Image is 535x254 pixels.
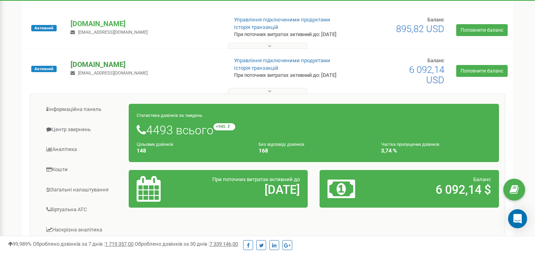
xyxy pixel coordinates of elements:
[137,113,202,118] small: Статистика дзвінків за тиждень
[409,64,444,86] span: 6 092,14 USD
[456,24,508,36] a: Поповнити баланс
[36,160,129,180] a: Кошти
[209,241,238,247] u: 7 339 146,00
[70,59,221,70] p: [DOMAIN_NAME]
[427,17,444,23] span: Баланс
[427,57,444,63] span: Баланс
[137,123,491,137] h1: 4493 всього
[8,241,32,247] span: 99,989%
[213,123,235,130] small: +945
[508,209,527,228] div: Open Intercom Messenger
[234,65,278,71] a: Історія транзакцій
[234,72,344,79] p: При поточних витратах активний до: [DATE]
[473,176,491,182] span: Баланс
[36,140,129,159] a: Аналiтика
[78,71,148,76] span: [EMAIL_ADDRESS][DOMAIN_NAME]
[234,31,344,38] p: При поточних витратах активний до: [DATE]
[70,19,221,29] p: [DOMAIN_NAME]
[456,65,508,77] a: Поповнити баланс
[396,23,444,34] span: 895,82 USD
[31,25,57,31] span: Активний
[137,142,173,147] small: Цільових дзвінків
[36,100,129,119] a: Інформаційна панель
[78,30,148,35] span: [EMAIL_ADDRESS][DOMAIN_NAME]
[234,17,330,23] a: Управління підключеними продуктами
[33,241,133,247] span: Оброблено дзвінків за 7 днів :
[105,241,133,247] u: 1 719 357,00
[31,66,57,72] span: Активний
[36,220,129,240] a: Наскрізна аналітика
[381,148,491,154] h4: 3,74 %
[234,57,330,63] a: Управління підключеними продуктами
[259,142,304,147] small: Без відповіді дзвінків
[36,180,129,200] a: Загальні налаштування
[135,241,238,247] span: Оброблено дзвінків за 30 днів :
[386,183,491,196] h2: 6 092,14 $
[234,24,278,30] a: Історія транзакцій
[212,176,300,182] span: При поточних витратах активний до
[381,142,439,147] small: Частка пропущених дзвінків
[137,148,247,154] h4: 148
[195,183,300,196] h2: [DATE]
[36,200,129,220] a: Віртуальна АТС
[259,148,369,154] h4: 168
[36,120,129,139] a: Центр звернень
